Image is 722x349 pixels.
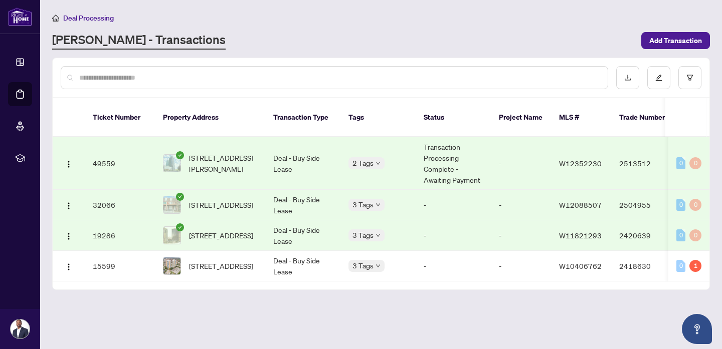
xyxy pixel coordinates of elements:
button: Open asap [682,314,712,344]
button: Logo [61,197,77,213]
td: - [491,220,551,251]
td: - [491,137,551,190]
img: thumbnail-img [163,257,180,274]
th: Status [416,98,491,137]
td: - [416,220,491,251]
div: 0 [689,199,701,211]
td: 15599 [85,251,155,281]
span: 3 Tags [352,260,374,271]
button: Logo [61,258,77,274]
td: 2504955 [611,190,681,220]
button: filter [678,66,701,89]
td: 32066 [85,190,155,220]
td: Deal - Buy Side Lease [265,220,340,251]
span: down [376,161,381,166]
span: [STREET_ADDRESS][PERSON_NAME] [189,152,257,174]
span: check-circle [176,151,184,159]
td: 2420639 [611,220,681,251]
span: down [376,202,381,207]
button: Logo [61,227,77,243]
th: MLS # [551,98,611,137]
span: [STREET_ADDRESS] [189,230,253,241]
button: Logo [61,155,77,171]
th: Property Address [155,98,265,137]
img: thumbnail-img [163,155,180,172]
button: Add Transaction [641,32,710,49]
span: W10406762 [559,261,602,270]
th: Trade Number [611,98,681,137]
div: 0 [676,157,685,169]
span: down [376,263,381,268]
span: Add Transaction [649,33,702,49]
th: Project Name [491,98,551,137]
span: W11821293 [559,231,602,240]
span: edit [655,74,662,81]
td: 19286 [85,220,155,251]
span: 2 Tags [352,157,374,169]
td: 2418630 [611,251,681,281]
a: [PERSON_NAME] - Transactions [52,32,226,50]
th: Ticket Number [85,98,155,137]
div: 0 [676,229,685,241]
span: down [376,233,381,238]
img: logo [8,8,32,26]
th: Transaction Type [265,98,340,137]
td: - [416,251,491,281]
td: Deal - Buy Side Lease [265,137,340,190]
img: thumbnail-img [163,196,180,213]
span: home [52,15,59,22]
th: Tags [340,98,416,137]
span: [STREET_ADDRESS] [189,260,253,271]
span: filter [686,74,693,81]
span: 3 Tags [352,199,374,210]
span: [STREET_ADDRESS] [189,199,253,210]
div: 0 [689,229,701,241]
td: - [491,190,551,220]
span: 3 Tags [352,229,374,241]
td: Transaction Processing Complete - Awaiting Payment [416,137,491,190]
td: Deal - Buy Side Lease [265,251,340,281]
span: check-circle [176,223,184,231]
td: Deal - Buy Side Lease [265,190,340,220]
button: download [616,66,639,89]
div: 0 [676,199,685,211]
span: check-circle [176,193,184,201]
img: Logo [65,232,73,240]
td: - [491,251,551,281]
div: 1 [689,260,701,272]
span: Deal Processing [63,14,114,23]
div: 0 [676,260,685,272]
span: W12352230 [559,159,602,168]
button: edit [647,66,670,89]
img: Profile Icon [11,319,30,338]
td: 49559 [85,137,155,190]
td: - [416,190,491,220]
span: W12088507 [559,200,602,209]
span: download [624,74,631,81]
img: Logo [65,160,73,168]
img: Logo [65,263,73,271]
td: 2513512 [611,137,681,190]
img: thumbnail-img [163,227,180,244]
img: Logo [65,202,73,210]
div: 0 [689,157,701,169]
